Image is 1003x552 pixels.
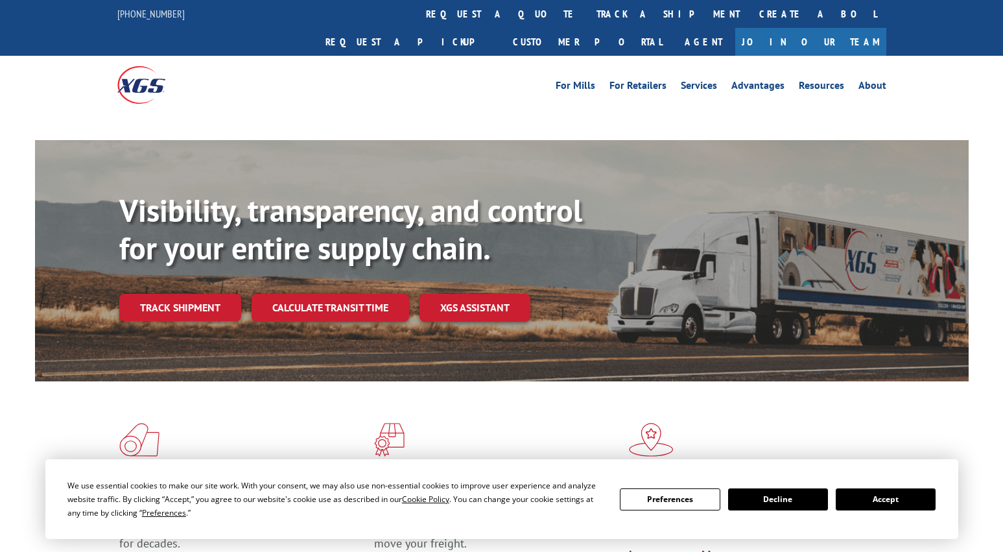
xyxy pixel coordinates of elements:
a: [PHONE_NUMBER] [117,7,185,20]
a: Track shipment [119,294,241,321]
a: XGS ASSISTANT [419,294,530,322]
img: xgs-icon-focused-on-flooring-red [374,423,405,457]
a: Services [681,80,717,95]
img: xgs-icon-flagship-distribution-model-red [629,423,674,457]
a: Customer Portal [503,28,672,56]
button: Preferences [620,488,720,510]
a: Agent [672,28,735,56]
span: Cookie Policy [402,494,449,505]
a: Join Our Team [735,28,886,56]
a: Advantages [731,80,785,95]
a: For Retailers [609,80,667,95]
a: Resources [799,80,844,95]
img: xgs-icon-total-supply-chain-intelligence-red [119,423,159,457]
a: About [858,80,886,95]
b: Visibility, transparency, and control for your entire supply chain. [119,190,582,268]
button: Accept [836,488,936,510]
div: Cookie Consent Prompt [45,459,958,539]
button: Decline [728,488,828,510]
a: Request a pickup [316,28,503,56]
div: We use essential cookies to make our site work. With your consent, we may also use non-essential ... [67,479,604,520]
a: Calculate transit time [252,294,409,322]
span: Preferences [142,507,186,518]
span: As an industry carrier of choice, XGS has brought innovation and dedication to flooring logistics... [119,505,364,551]
a: For Mills [556,80,595,95]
